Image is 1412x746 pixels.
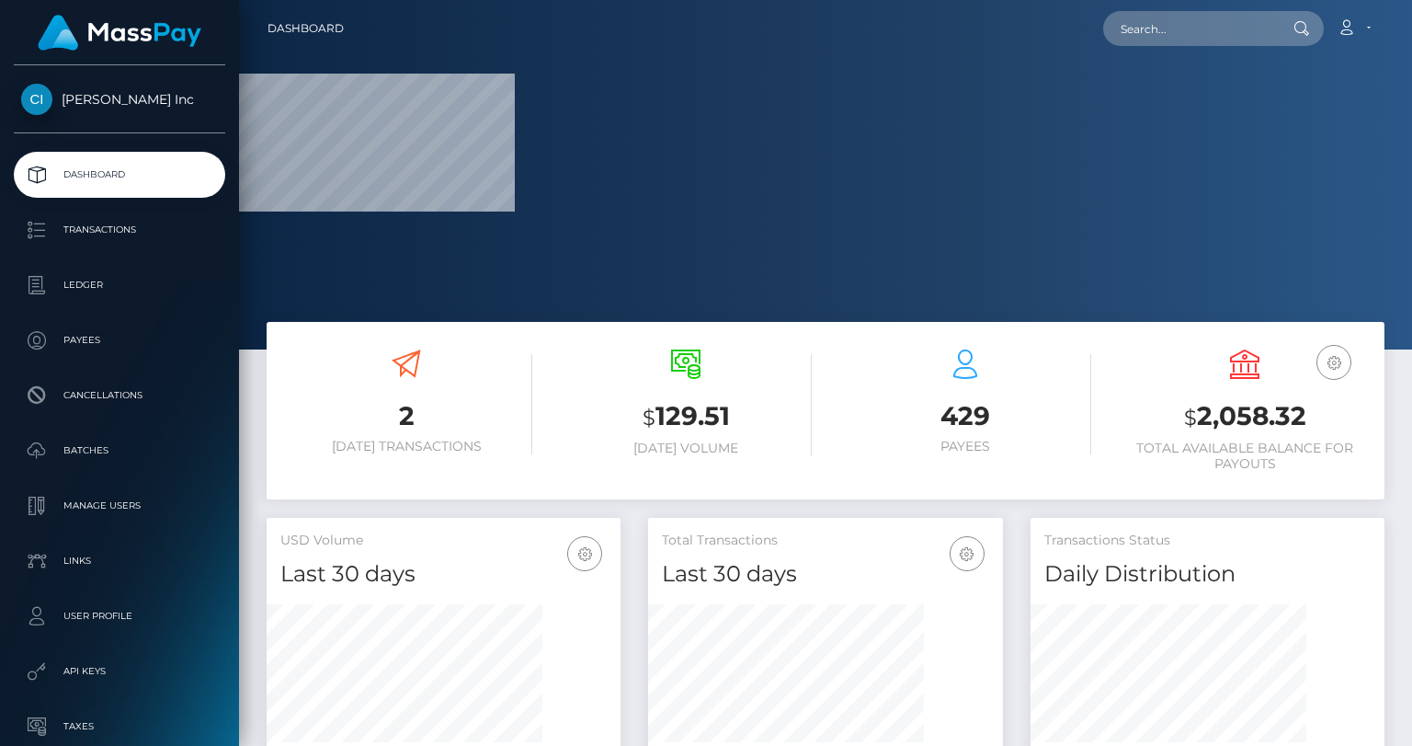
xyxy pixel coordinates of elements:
[21,713,218,740] p: Taxes
[280,558,607,591] h4: Last 30 days
[21,547,218,575] p: Links
[839,439,1091,454] h6: Payees
[839,398,1091,434] h3: 429
[14,152,225,198] a: Dashboard
[14,593,225,639] a: User Profile
[662,558,988,591] h4: Last 30 days
[14,483,225,529] a: Manage Users
[14,91,225,108] span: [PERSON_NAME] Inc
[14,317,225,363] a: Payees
[14,648,225,694] a: API Keys
[21,216,218,244] p: Transactions
[280,439,532,454] h6: [DATE] Transactions
[268,9,344,48] a: Dashboard
[1103,11,1276,46] input: Search...
[38,15,201,51] img: MassPay Logo
[1044,532,1371,550] h5: Transactions Status
[21,492,218,520] p: Manage Users
[14,538,225,584] a: Links
[1044,558,1371,591] h4: Daily Distribution
[21,658,218,685] p: API Keys
[560,441,812,456] h6: [DATE] Volume
[1184,405,1197,430] small: $
[21,327,218,354] p: Payees
[14,428,225,474] a: Batches
[643,405,655,430] small: $
[21,382,218,409] p: Cancellations
[280,532,607,550] h5: USD Volume
[560,398,812,436] h3: 129.51
[21,161,218,189] p: Dashboard
[21,271,218,299] p: Ledger
[662,532,988,550] h5: Total Transactions
[14,207,225,253] a: Transactions
[21,603,218,630] p: User Profile
[21,437,218,465] p: Batches
[21,84,52,115] img: Cindy Gallop Inc
[14,262,225,308] a: Ledger
[14,373,225,419] a: Cancellations
[1119,441,1371,472] h6: Total Available Balance for Payouts
[280,398,532,434] h3: 2
[1119,398,1371,436] h3: 2,058.32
